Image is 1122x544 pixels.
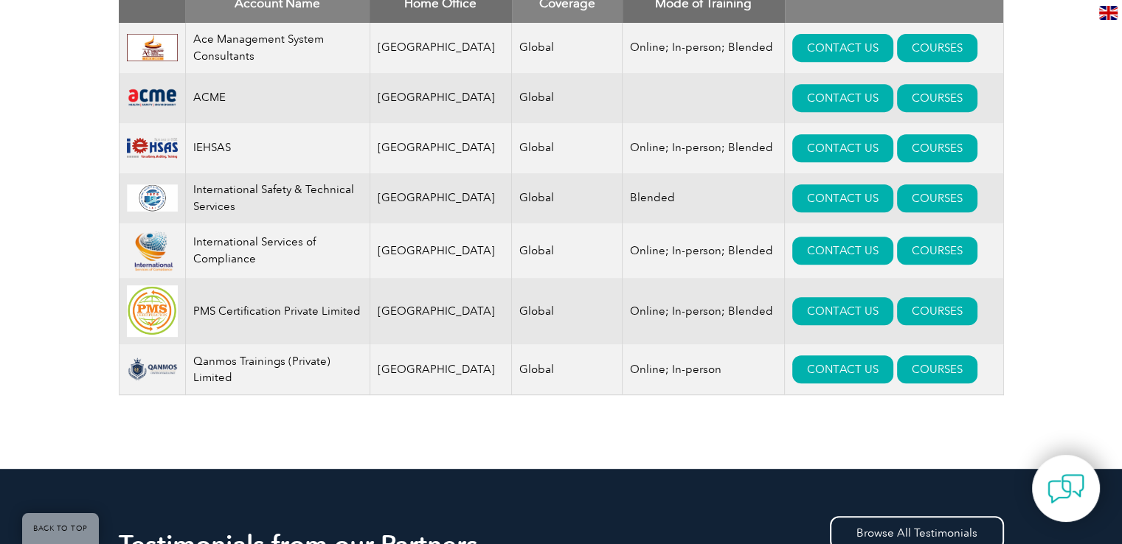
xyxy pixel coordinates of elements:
[512,344,623,395] td: Global
[512,278,623,344] td: Global
[127,134,178,162] img: d1ae17d9-8e6d-ee11-9ae6-000d3ae1a86f-logo.png
[512,223,623,279] td: Global
[792,34,893,62] a: CONTACT US
[1099,6,1118,20] img: en
[370,23,512,73] td: [GEOGRAPHIC_DATA]
[127,358,178,381] img: aba66f9e-23f8-ef11-bae2-000d3ad176a3-logo.png
[127,184,178,212] img: 0d58a1d0-3c89-ec11-8d20-0022481579a4-logo.png
[127,87,178,108] img: 0f03f964-e57c-ec11-8d20-002248158ec2-logo.png
[185,23,370,73] td: Ace Management System Consultants
[512,173,623,223] td: Global
[370,173,512,223] td: [GEOGRAPHIC_DATA]
[792,355,893,383] a: CONTACT US
[185,278,370,344] td: PMS Certification Private Limited
[897,34,977,62] a: COURSES
[185,73,370,123] td: ACME
[127,231,178,271] img: 6b4695af-5fa9-ee11-be37-00224893a058-logo.png
[897,134,977,162] a: COURSES
[370,223,512,279] td: [GEOGRAPHIC_DATA]
[185,173,370,223] td: International Safety & Technical Services
[185,223,370,279] td: International Services of Compliance
[792,297,893,325] a: CONTACT US
[897,184,977,212] a: COURSES
[370,278,512,344] td: [GEOGRAPHIC_DATA]
[623,278,785,344] td: Online; In-person; Blended
[512,73,623,123] td: Global
[370,73,512,123] td: [GEOGRAPHIC_DATA]
[623,23,785,73] td: Online; In-person; Blended
[623,344,785,395] td: Online; In-person
[185,123,370,173] td: IEHSAS
[623,123,785,173] td: Online; In-person; Blended
[897,84,977,112] a: COURSES
[370,344,512,395] td: [GEOGRAPHIC_DATA]
[792,134,893,162] a: CONTACT US
[127,34,178,62] img: 306afd3c-0a77-ee11-8179-000d3ae1ac14-logo.jpg
[185,344,370,395] td: Qanmos Trainings (Private) Limited
[512,123,623,173] td: Global
[897,297,977,325] a: COURSES
[512,23,623,73] td: Global
[792,184,893,212] a: CONTACT US
[370,123,512,173] td: [GEOGRAPHIC_DATA]
[897,237,977,265] a: COURSES
[22,513,99,544] a: BACK TO TOP
[623,173,785,223] td: Blended
[127,285,178,337] img: 865840a4-dc40-ee11-bdf4-000d3ae1ac14-logo.jpg
[792,84,893,112] a: CONTACT US
[1047,470,1084,507] img: contact-chat.png
[792,237,893,265] a: CONTACT US
[897,355,977,383] a: COURSES
[623,223,785,279] td: Online; In-person; Blended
